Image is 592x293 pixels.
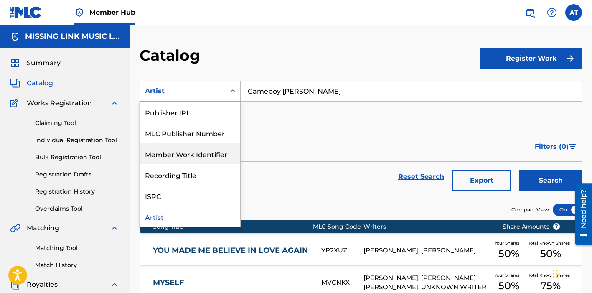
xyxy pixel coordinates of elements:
[452,170,511,191] button: Export
[25,32,119,41] h5: MISSING LINK MUSIC LLC
[522,4,539,21] a: Public Search
[363,273,490,292] div: [PERSON_NAME], [PERSON_NAME] [PERSON_NAME], UNKNOWN WRITER
[27,98,92,108] span: Works Registration
[363,222,490,231] div: Writers
[519,170,582,191] button: Search
[35,204,119,213] a: Overclaims Tool
[35,153,119,162] a: Bulk Registration Tool
[27,58,61,68] span: Summary
[140,81,582,199] form: Search Form
[145,86,220,96] div: Artist
[535,142,569,152] span: Filters ( 0 )
[530,136,582,157] button: Filters (0)
[321,278,363,288] div: MVCNKX
[321,246,363,255] div: YP2XUZ
[565,54,575,64] img: f7272a7cc735f4ea7f67.svg
[313,222,363,231] div: MLC Song Code
[569,144,576,149] img: filter
[528,240,573,246] span: Total Known Shares
[35,170,119,179] a: Registration Drafts
[35,119,119,127] a: Claiming Tool
[153,278,310,288] a: MYSELF
[565,4,582,21] div: User Menu
[10,98,21,108] img: Works Registration
[495,272,523,278] span: Your Shares
[140,143,240,164] div: Member Work Identifier
[394,168,448,186] a: Reset Search
[140,102,240,122] div: Publisher IPI
[553,223,560,230] span: ?
[550,253,592,293] iframe: Chat Widget
[109,223,119,233] img: expand
[140,46,204,65] h2: Catalog
[503,222,560,231] span: Share Amounts
[10,223,20,233] img: Matching
[27,280,58,290] span: Royalties
[498,246,519,261] span: 50 %
[528,272,573,278] span: Total Known Shares
[27,223,59,233] span: Matching
[10,280,20,290] img: Royalties
[569,180,592,247] iframe: Resource Center
[547,8,557,18] img: help
[363,246,490,255] div: [PERSON_NAME], [PERSON_NAME]
[10,58,61,68] a: SummarySummary
[553,261,558,286] div: Drag
[511,206,549,214] span: Compact View
[153,246,310,255] a: YOU MADE ME BELIEVE IN LOVE AGAIN
[35,261,119,270] a: Match History
[35,136,119,145] a: Individual Registration Tool
[35,244,119,252] a: Matching Tool
[74,8,84,18] img: Top Rightsholder
[10,78,20,88] img: Catalog
[480,48,582,69] button: Register Work
[27,78,53,88] span: Catalog
[10,58,20,68] img: Summary
[109,98,119,108] img: expand
[140,164,240,185] div: Recording Title
[89,8,135,17] span: Member Hub
[140,122,240,143] div: MLC Publisher Number
[10,6,42,18] img: MLC Logo
[35,187,119,196] a: Registration History
[10,32,20,42] img: Accounts
[10,78,53,88] a: CatalogCatalog
[544,4,560,21] div: Help
[109,280,119,290] img: expand
[140,185,240,206] div: ISRC
[540,246,561,261] span: 50 %
[495,240,523,246] span: Your Shares
[525,8,535,18] img: search
[140,206,240,227] div: Artist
